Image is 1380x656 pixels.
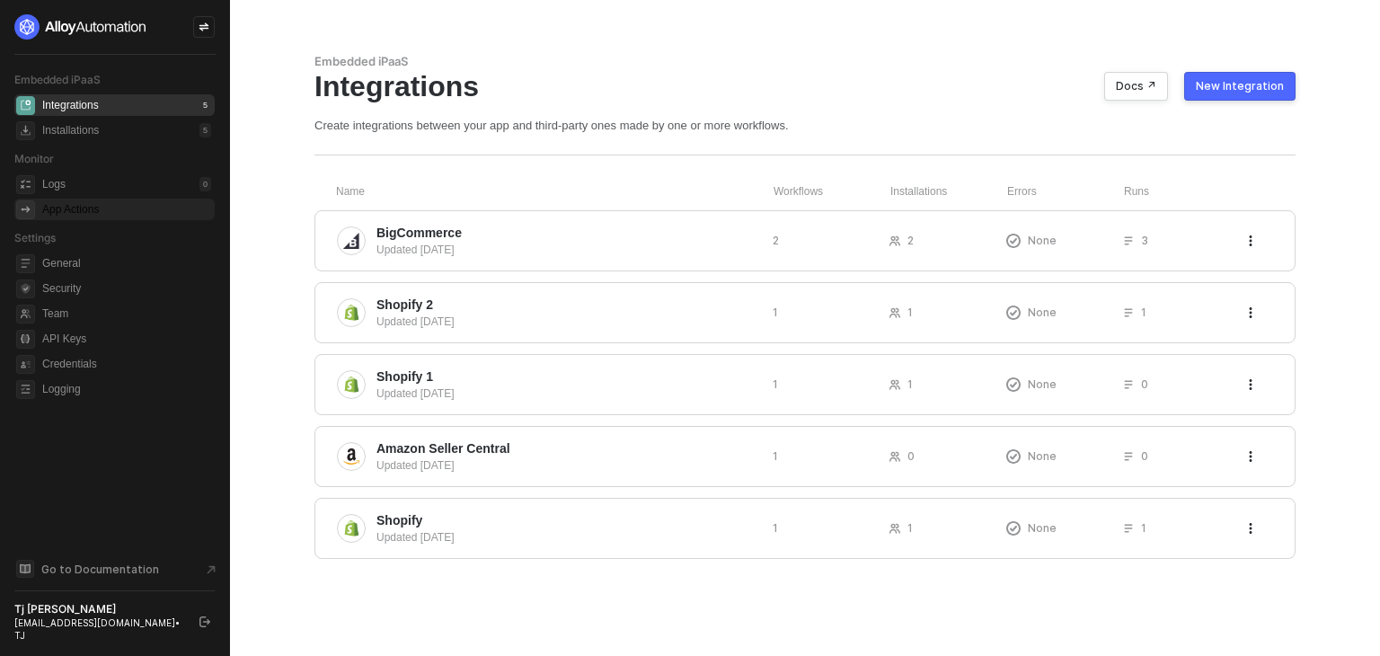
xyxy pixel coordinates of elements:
span: icon-list [1123,451,1134,462]
div: Updated [DATE] [376,242,758,258]
div: Integrations [314,69,1296,103]
div: App Actions [42,202,99,217]
button: Docs ↗ [1104,72,1168,101]
span: Monitor [14,152,54,165]
span: 1 [1141,305,1146,320]
div: 0 [199,177,211,191]
span: icon-users [889,235,900,246]
span: team [16,305,35,324]
span: None [1028,305,1057,320]
span: 2 [907,233,914,248]
span: Settings [14,231,56,244]
span: icon-swap [199,22,209,32]
div: Logs [42,177,66,192]
div: Workflows [774,184,890,199]
div: New Integration [1196,79,1284,93]
span: security [16,279,35,298]
div: Installations [890,184,1007,199]
span: icon-threedots [1245,523,1256,534]
span: Security [42,278,211,299]
span: icon-exclamation [1006,234,1021,248]
span: icon-threedots [1245,235,1256,246]
div: Embedded iPaaS [314,54,1296,69]
span: Shopify 2 [376,296,433,314]
div: Updated [DATE] [376,457,758,474]
span: Shopify [376,511,422,529]
span: icon-users [889,451,900,462]
span: None [1028,233,1057,248]
span: icon-list [1123,379,1134,390]
span: Team [42,303,211,324]
div: Create integrations between your app and third-party ones made by one or more workflows. [314,118,1296,133]
span: 1 [907,377,913,392]
span: logging [16,380,35,399]
div: Docs ↗ [1116,79,1156,93]
span: 0 [1141,448,1148,464]
div: Name [336,184,774,199]
span: 0 [1141,377,1148,392]
div: Updated [DATE] [376,529,758,545]
span: icon-exclamation [1006,449,1021,464]
div: Updated [DATE] [376,314,758,330]
span: Go to Documentation [41,562,159,577]
span: icon-users [889,523,900,534]
div: Tj [PERSON_NAME] [14,602,183,616]
div: 5 [199,98,211,112]
span: 1 [1141,520,1146,536]
span: icon-app-actions [16,200,35,219]
img: logo [14,14,147,40]
div: [EMAIL_ADDRESS][DOMAIN_NAME] • TJ [14,616,183,642]
div: Integrations [42,98,99,113]
span: icon-exclamation [1006,521,1021,536]
span: Shopify 1 [376,368,433,386]
span: document-arrow [202,561,220,579]
img: integration-icon [343,233,359,249]
span: icon-threedots [1245,451,1256,462]
span: 1 [773,305,778,320]
span: 1 [773,448,778,464]
span: Credentials [42,353,211,375]
div: Runs [1124,184,1247,199]
span: icon-list [1123,523,1134,534]
span: 0 [907,448,915,464]
div: Installations [42,123,99,138]
img: integration-icon [343,305,359,321]
span: None [1028,377,1057,392]
span: 1 [907,520,913,536]
span: installations [16,121,35,140]
span: icon-list [1123,307,1134,318]
button: New Integration [1184,72,1296,101]
div: Updated [DATE] [376,386,758,402]
span: 2 [773,233,779,248]
a: Knowledge Base [14,558,216,580]
img: integration-icon [343,448,359,465]
span: icon-threedots [1245,379,1256,390]
span: General [42,253,211,274]
img: integration-icon [343,377,359,393]
span: integrations [16,96,35,115]
span: icon-users [889,379,900,390]
div: Errors [1007,184,1124,199]
img: integration-icon [343,520,359,536]
span: 1 [773,520,778,536]
span: 1 [773,377,778,392]
span: BigCommerce [376,224,462,242]
span: credentials [16,355,35,374]
a: logo [14,14,215,40]
span: 3 [1141,233,1148,248]
span: general [16,254,35,273]
span: icon-exclamation [1006,377,1021,392]
span: Logging [42,378,211,400]
span: documentation [16,560,34,578]
div: 5 [199,123,211,137]
span: icon-exclamation [1006,306,1021,320]
span: 1 [907,305,913,320]
span: icon-users [889,307,900,318]
span: Amazon Seller Central [376,439,510,457]
span: icon-list [1123,235,1134,246]
span: logout [199,616,210,627]
span: None [1028,448,1057,464]
span: icon-threedots [1245,307,1256,318]
span: icon-logs [16,175,35,194]
span: None [1028,520,1057,536]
